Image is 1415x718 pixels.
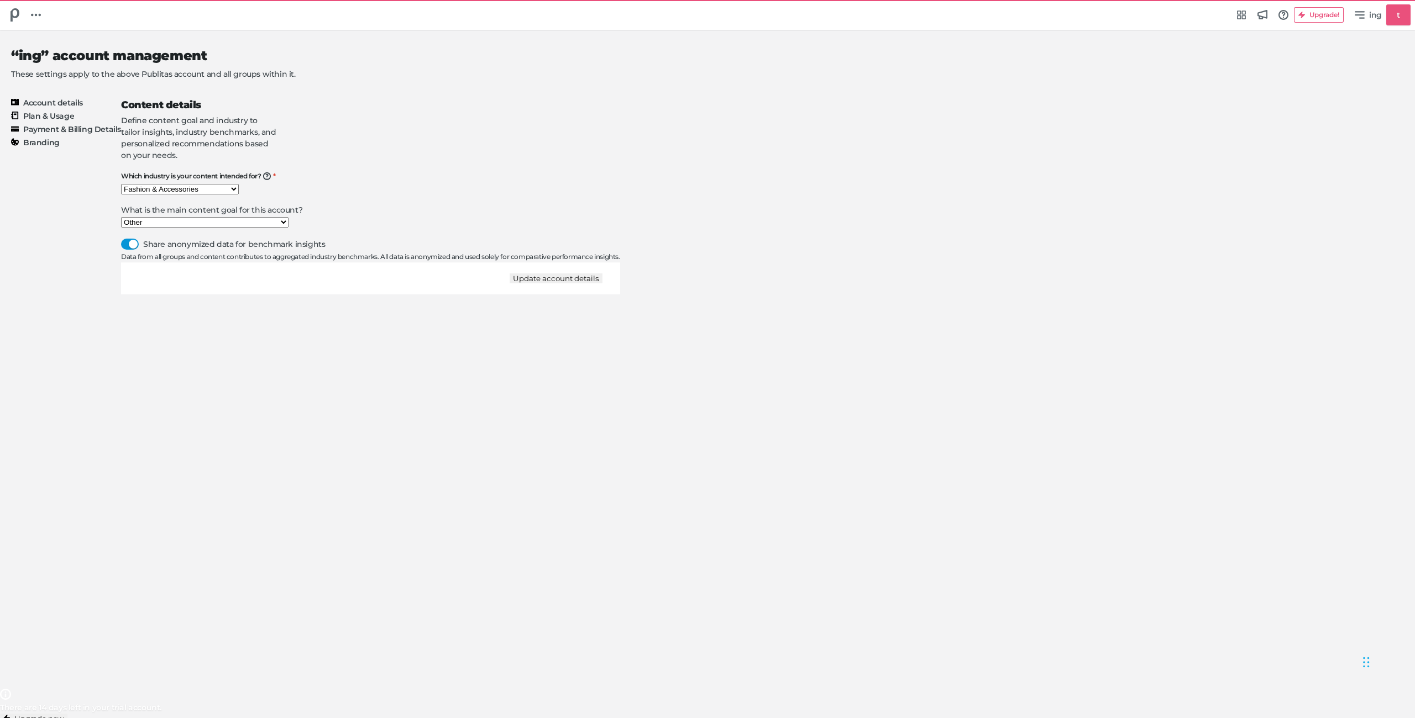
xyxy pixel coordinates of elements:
h3: Content details [121,98,278,113]
p: Define content goal and industry to tailor insights, industry benchmarks, and personalized recomm... [121,115,278,161]
h5: Payment & Billing Details [23,125,121,134]
a: Account details [11,98,83,109]
a: Integrations Hub [1232,6,1251,24]
a: Branding [11,138,60,149]
h5: Plan & Usage [23,112,74,121]
iframe: Chat Widget [1360,635,1415,688]
button: Upgrade! [1294,7,1344,23]
h5: Branding [23,138,60,147]
div: Data from all groups and content contributes to aggregated industry benchmarks. All data is anony... [121,252,620,262]
a: Upgrade! [1294,7,1350,23]
div: Drag [1363,646,1370,679]
a: Plan & Usage [11,111,74,122]
span: ing [1369,9,1382,21]
h5: t [1392,6,1404,24]
span: Share anonymized data for benchmark insights [143,240,325,249]
button: Update account details [510,273,602,283]
h2: “ing” account management [11,48,1386,64]
h5: Account details [23,98,83,108]
label: What is the main content goal for this account? [121,205,335,215]
p: These settings apply to the above Publitas account and all groups within it. [11,68,1386,80]
span: Which industry is your content intended for? [121,172,271,182]
a: Payment & Billing Details [11,124,121,135]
